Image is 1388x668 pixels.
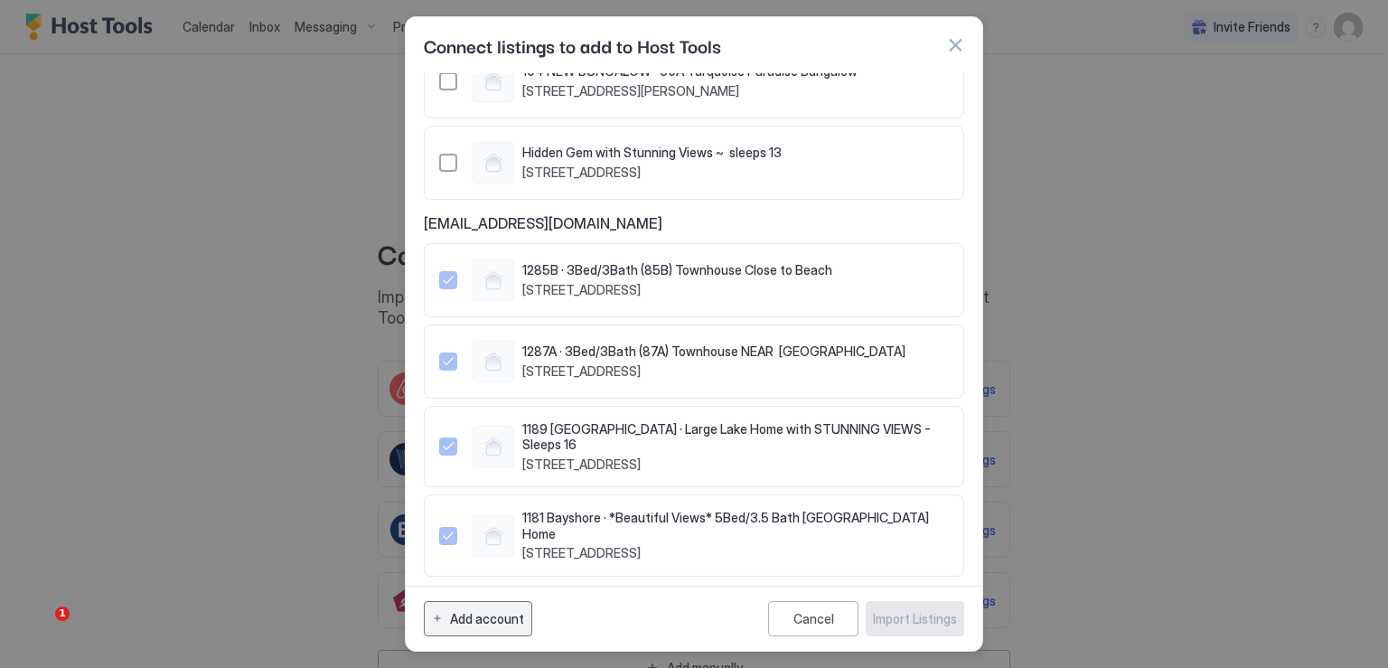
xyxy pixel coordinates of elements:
[768,601,858,636] button: Cancel
[522,262,832,278] span: 1285B · 3Bed/3Bath (85B) Townhouse Close to Beach
[522,165,782,181] span: [STREET_ADDRESS]
[522,83,858,99] span: [STREET_ADDRESS][PERSON_NAME]
[522,282,832,298] span: [STREET_ADDRESS]
[424,32,721,59] span: Connect listings to add to Host Tools
[522,145,782,161] span: Hidden Gem with Stunning Views ~ sleeps 13
[439,340,949,383] div: 16710173
[522,545,949,561] span: [STREET_ADDRESS]
[793,611,834,626] div: Cancel
[522,363,905,380] span: [STREET_ADDRESS]
[866,601,964,636] button: Import Listings
[522,456,949,473] span: [STREET_ADDRESS]
[439,259,949,302] div: 16688769
[522,343,905,360] span: 1287A · 3Bed/3Bath (87A) Townhouse NEAR [GEOGRAPHIC_DATA]
[424,214,964,232] span: [EMAIL_ADDRESS][DOMAIN_NAME]
[873,609,957,628] div: Import Listings
[439,510,949,561] div: 43405381
[424,601,532,636] button: Add account
[522,510,949,541] span: 1181 Bayshore · *Beautiful Views* 5Bed/3.5 Bath [GEOGRAPHIC_DATA] Home
[522,421,949,453] span: 1189 [GEOGRAPHIC_DATA] · Large Lake Home with STUNNING VIEWS - Sleeps 16
[439,141,949,184] div: 1079762088303444256
[439,60,949,103] div: 912405726271229621
[450,609,524,628] div: Add account
[55,607,70,621] span: 1
[18,607,61,650] iframe: Intercom live chat
[439,421,949,473] div: 38238725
